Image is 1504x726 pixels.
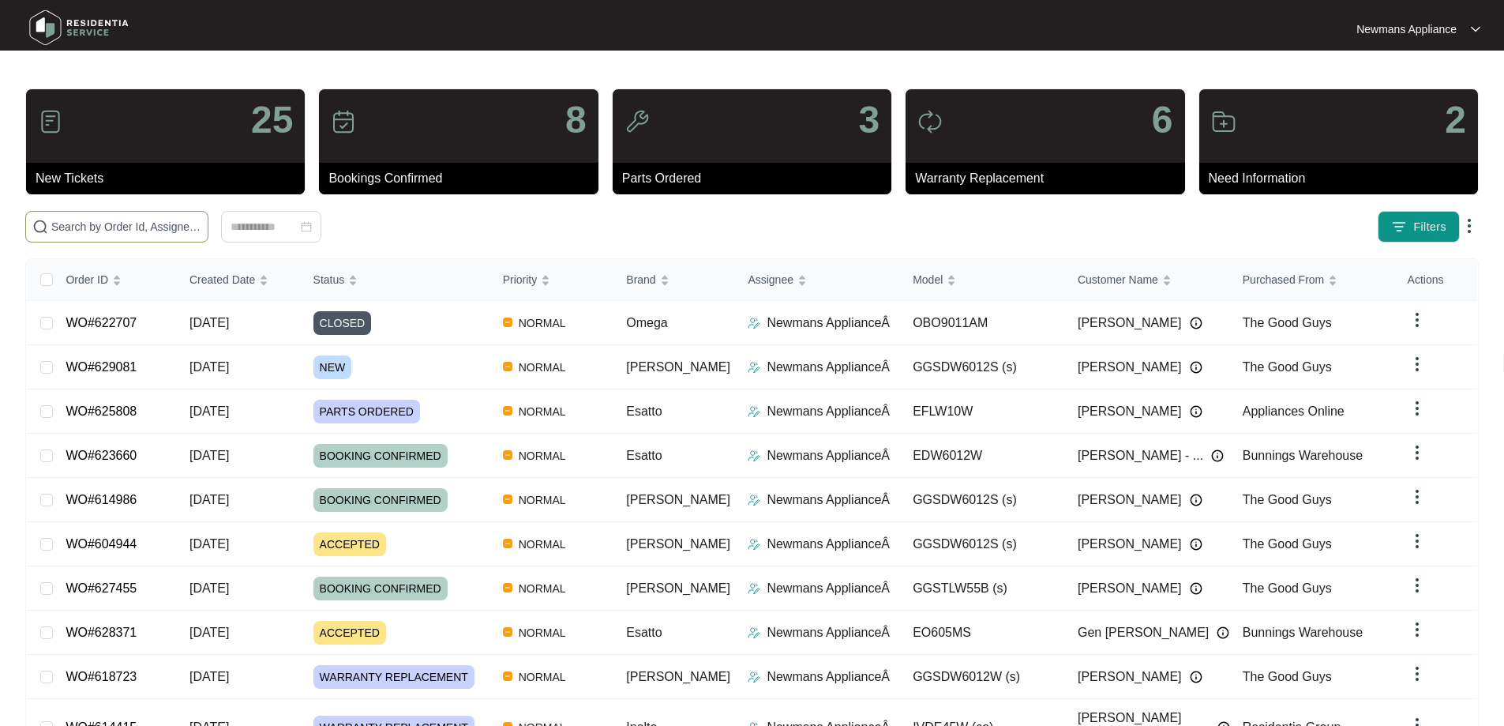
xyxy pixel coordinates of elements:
[1243,449,1363,462] span: Bunnings Warehouse
[38,109,63,134] img: icon
[1378,211,1460,243] button: filter iconFilters
[748,317,760,329] img: Assigner Icon
[313,271,345,288] span: Status
[900,389,1065,434] td: EFLW10W
[1190,405,1202,418] img: Info icon
[189,360,229,374] span: [DATE]
[503,539,512,548] img: Vercel Logo
[1209,169,1478,188] p: Need Information
[512,579,572,598] span: NORMAL
[626,493,730,506] span: [PERSON_NAME]
[626,271,655,288] span: Brand
[900,345,1065,389] td: GGSDW6012S (s)
[328,169,598,188] p: Bookings Confirmed
[313,400,420,423] span: PARTS ORDERED
[66,670,137,683] a: WO#618723
[1078,446,1203,465] span: [PERSON_NAME] - ...
[189,537,229,551] span: [DATE]
[1230,259,1395,301] th: Purchased From
[613,259,735,301] th: Brand
[767,535,890,554] p: Newmans ApplianceÂ
[512,446,572,465] span: NORMAL
[900,611,1065,655] td: EO605MS
[1408,399,1427,418] img: dropdown arrow
[913,271,943,288] span: Model
[1408,664,1427,683] img: dropdown arrow
[915,169,1184,188] p: Warranty Replacement
[1211,450,1224,462] img: Info icon
[313,488,448,512] span: BOOKING CONFIRMED
[1078,579,1182,598] span: [PERSON_NAME]
[512,314,572,333] span: NORMAL
[503,583,512,592] img: Vercel Logo
[858,101,880,139] p: 3
[900,566,1065,611] td: GGSTLW55B (s)
[36,169,305,188] p: New Tickets
[1460,216,1479,235] img: dropdown arrow
[1078,358,1182,377] span: [PERSON_NAME]
[503,362,512,371] img: Vercel Logo
[301,259,490,301] th: Status
[767,623,890,642] p: Newmans ApplianceÂ
[1190,361,1202,374] img: Info icon
[177,259,301,301] th: Created Date
[748,361,760,374] img: Assigner Icon
[748,538,760,551] img: Assigner Icon
[1471,25,1480,33] img: dropdown arrow
[1408,443,1427,462] img: dropdown arrow
[735,259,900,301] th: Assignee
[313,577,448,600] span: BOOKING CONFIRMED
[512,668,572,687] span: NORMAL
[900,478,1065,522] td: GGSDW6012S (s)
[1408,532,1427,551] img: dropdown arrow
[748,671,760,683] img: Assigner Icon
[626,360,730,374] span: [PERSON_NAME]
[503,627,512,637] img: Vercel Logo
[1190,538,1202,551] img: Info icon
[51,218,201,235] input: Search by Order Id, Assignee Name, Customer Name, Brand and Model
[1243,581,1332,595] span: The Good Guys
[626,404,662,418] span: Esatto
[1243,670,1332,683] span: The Good Guys
[1408,487,1427,506] img: dropdown arrow
[490,259,614,301] th: Priority
[900,655,1065,699] td: GGSDW6012W (s)
[1408,620,1427,639] img: dropdown arrow
[1078,271,1158,288] span: Customer Name
[1243,316,1332,329] span: The Good Guys
[1243,493,1332,506] span: The Good Guys
[1243,626,1363,639] span: Bunnings Warehouse
[1078,535,1182,554] span: [PERSON_NAME]
[626,581,730,595] span: [PERSON_NAME]
[767,314,890,333] p: Newmans ApplianceÂ
[626,537,730,551] span: [PERSON_NAME]
[512,623,572,642] span: NORMAL
[1078,668,1182,687] span: [PERSON_NAME]
[767,579,890,598] p: Newmans ApplianceÂ
[1391,219,1407,235] img: filter icon
[66,404,137,418] a: WO#625808
[748,582,760,595] img: Assigner Icon
[624,109,650,134] img: icon
[1078,314,1182,333] span: [PERSON_NAME]
[1078,491,1182,510] span: [PERSON_NAME]
[917,109,943,134] img: icon
[1243,537,1332,551] span: The Good Guys
[1408,576,1427,595] img: dropdown arrow
[66,360,137,374] a: WO#629081
[1356,21,1457,37] p: Newmans Appliance
[626,670,730,683] span: [PERSON_NAME]
[512,535,572,554] span: NORMAL
[189,271,255,288] span: Created Date
[1217,626,1229,639] img: Info icon
[1211,109,1236,134] img: icon
[626,316,667,329] span: Omega
[512,402,572,421] span: NORMAL
[313,532,386,556] span: ACCEPTED
[32,219,48,235] img: search-icon
[503,271,538,288] span: Priority
[626,626,662,639] span: Esatto
[503,450,512,460] img: Vercel Logo
[503,318,512,327] img: Vercel Logo
[1243,360,1332,374] span: The Good Guys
